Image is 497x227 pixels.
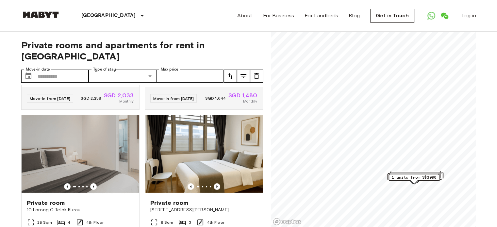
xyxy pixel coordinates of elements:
[86,219,104,225] span: 4th Floor
[388,173,440,183] div: Map marker
[243,98,257,104] span: Monthly
[214,183,220,190] button: Previous image
[228,92,257,98] span: SGD 1,480
[22,70,35,83] button: Choose date
[104,92,134,98] span: SGD 2,033
[161,67,178,72] label: Max price
[425,9,438,22] a: Open WhatsApp
[27,207,134,213] span: 10 Lorong G Telok Kurau
[390,171,441,181] div: Map marker
[349,12,360,20] a: Blog
[390,172,440,182] div: Map marker
[64,183,71,190] button: Previous image
[273,218,302,225] a: Mapbox logo
[438,9,451,22] a: Open WeChat
[393,172,438,178] span: 1 units from S$1418
[370,9,414,23] a: Get in Touch
[207,219,224,225] span: 4th Floor
[392,173,437,179] span: 3 units from S$2573
[81,95,101,101] span: SGD 2,258
[389,174,439,184] div: Map marker
[305,12,338,20] a: For Landlords
[188,183,194,190] button: Previous image
[392,173,442,183] div: Map marker
[224,70,237,83] button: tune
[393,171,438,177] span: 1 units from S$1928
[93,67,116,72] label: Type of stay
[21,40,263,62] span: Private rooms and apartments for rent in [GEOGRAPHIC_DATA]
[145,115,263,194] img: Marketing picture of unit SG-01-001-028-03
[150,207,257,213] span: [STREET_ADDRESS][PERSON_NAME]
[392,174,436,180] span: 1 units from S$3990
[205,95,226,101] span: SGD 1,644
[389,173,439,183] div: Map marker
[161,219,174,225] span: 8 Sqm
[26,67,50,72] label: Move-in date
[90,183,97,190] button: Previous image
[37,219,52,225] span: 28 Sqm
[27,199,65,207] span: Private room
[237,70,250,83] button: tune
[153,96,194,101] span: Move-in from [DATE]
[21,11,60,18] img: Habyt
[263,12,294,20] a: For Business
[393,172,443,182] div: Map marker
[250,70,263,83] button: tune
[30,96,71,101] span: Move-in from [DATE]
[387,173,438,184] div: Map marker
[389,174,439,184] div: Map marker
[81,12,136,20] p: [GEOGRAPHIC_DATA]
[68,219,70,225] span: 4
[237,12,253,20] a: About
[189,219,191,225] span: 3
[119,98,134,104] span: Monthly
[22,115,139,194] img: Marketing picture of unit SG-01-029-006-03
[390,173,443,183] div: Map marker
[390,173,440,183] div: Map marker
[150,199,189,207] span: Private room
[461,12,476,20] a: Log in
